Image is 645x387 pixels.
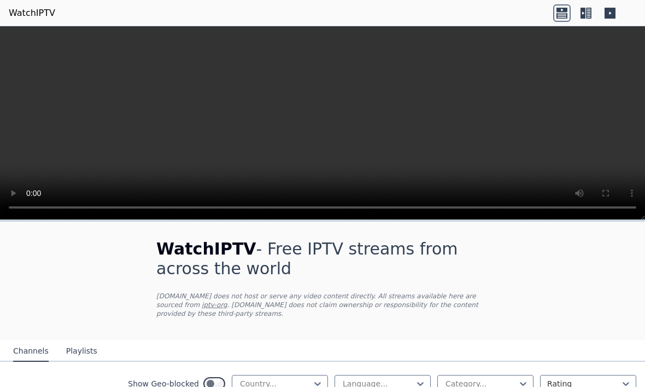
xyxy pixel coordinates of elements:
[13,341,49,362] button: Channels
[156,239,256,258] span: WatchIPTV
[9,7,55,20] a: WatchIPTV
[156,239,489,279] h1: - Free IPTV streams from across the world
[156,292,489,318] p: [DOMAIN_NAME] does not host or serve any video content directly. All streams available here are s...
[202,301,227,309] a: iptv-org
[66,341,97,362] button: Playlists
